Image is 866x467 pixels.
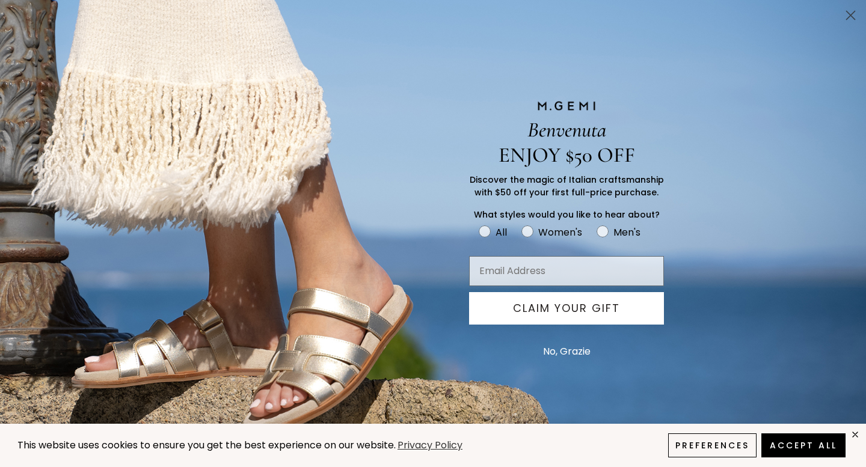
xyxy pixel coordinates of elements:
button: Close dialog [840,5,861,26]
img: M.GEMI [536,100,597,111]
button: CLAIM YOUR GIFT [469,292,664,325]
span: Discover the magic of Italian craftsmanship with $50 off your first full-price purchase. [470,174,664,198]
span: ENJOY $50 OFF [499,142,635,168]
div: Women's [538,225,582,240]
button: Accept All [761,433,846,457]
button: Preferences [668,433,757,457]
div: Men's [613,225,640,240]
span: Benvenuta [527,117,606,142]
div: All [496,225,507,240]
div: close [850,430,860,439]
span: What styles would you like to hear about? [474,209,660,221]
span: This website uses cookies to ensure you get the best experience on our website. [17,438,396,452]
input: Email Address [469,256,664,286]
button: No, Grazie [537,337,597,367]
a: Privacy Policy (opens in a new tab) [396,438,464,453]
